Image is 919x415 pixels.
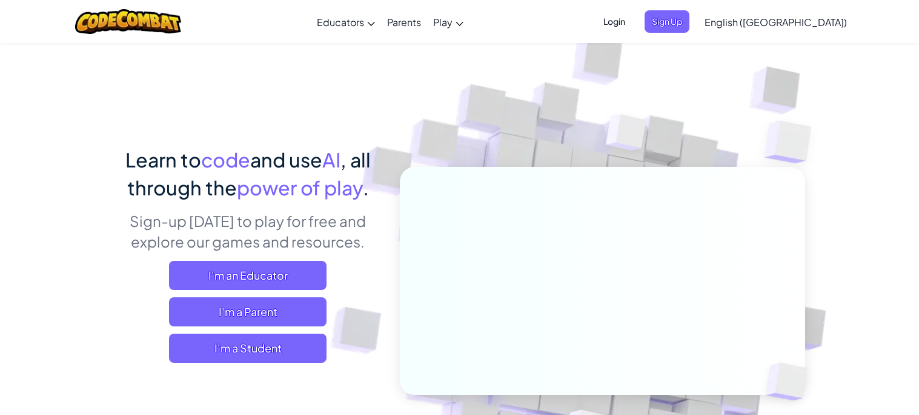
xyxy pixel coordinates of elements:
[169,297,327,326] a: I'm a Parent
[363,175,369,200] span: .
[740,91,845,194] img: Overlap cubes
[433,16,453,29] span: Play
[169,261,327,290] a: I'm an Educator
[698,5,853,38] a: English ([GEOGRAPHIC_DATA])
[427,5,469,38] a: Play
[250,147,322,172] span: and use
[583,90,670,181] img: Overlap cubes
[75,9,181,34] img: CodeCombat logo
[645,10,689,33] button: Sign Up
[169,334,327,363] button: I'm a Student
[317,16,364,29] span: Educators
[596,10,632,33] button: Login
[125,147,201,172] span: Learn to
[237,175,363,200] span: power of play
[705,16,847,29] span: English ([GEOGRAPHIC_DATA])
[311,5,381,38] a: Educators
[322,147,340,172] span: AI
[381,5,427,38] a: Parents
[114,211,382,252] p: Sign-up [DATE] to play for free and explore our games and resources.
[201,147,250,172] span: code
